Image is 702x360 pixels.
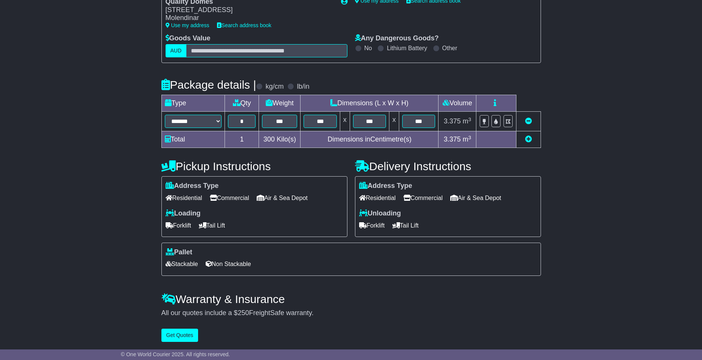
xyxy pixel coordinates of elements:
[166,14,333,22] div: Molendinar
[355,160,541,172] h4: Delivery Instructions
[166,220,191,231] span: Forklift
[463,135,471,143] span: m
[439,95,476,112] td: Volume
[297,83,309,91] label: lb/in
[161,160,347,172] h4: Pickup Instructions
[463,117,471,125] span: m
[403,192,443,204] span: Commercial
[166,182,219,190] label: Address Type
[359,209,401,218] label: Unloading
[166,258,198,270] span: Stackable
[161,329,198,342] button: Get Quotes
[468,135,471,140] sup: 3
[166,22,209,28] a: Use my address
[340,112,350,131] td: x
[468,117,471,122] sup: 3
[301,95,439,112] td: Dimensions (L x W x H)
[359,192,396,204] span: Residential
[166,34,211,43] label: Goods Value
[450,192,501,204] span: Air & Sea Depot
[210,192,249,204] span: Commercial
[263,135,275,143] span: 300
[161,131,225,148] td: Total
[166,209,201,218] label: Loading
[206,258,251,270] span: Non Stackable
[442,45,457,52] label: Other
[161,78,256,91] h4: Package details |
[265,83,284,91] label: kg/cm
[166,6,333,14] div: [STREET_ADDRESS]
[166,248,192,257] label: Pallet
[121,351,230,357] span: © One World Courier 2025. All rights reserved.
[225,131,259,148] td: 1
[525,117,532,125] a: Remove this item
[301,131,439,148] td: Dimensions in Centimetre(s)
[389,112,399,131] td: x
[525,135,532,143] a: Add new item
[364,45,372,52] label: No
[217,22,271,28] a: Search address book
[161,293,541,305] h4: Warranty & Insurance
[238,309,249,317] span: 250
[259,131,301,148] td: Kilo(s)
[166,44,187,57] label: AUD
[355,34,439,43] label: Any Dangerous Goods?
[161,309,541,317] div: All our quotes include a $ FreightSafe warranty.
[359,182,412,190] label: Address Type
[166,192,202,204] span: Residential
[259,95,301,112] td: Weight
[199,220,225,231] span: Tail Lift
[161,95,225,112] td: Type
[387,45,427,52] label: Lithium Battery
[359,220,385,231] span: Forklift
[444,135,461,143] span: 3.375
[257,192,308,204] span: Air & Sea Depot
[392,220,419,231] span: Tail Lift
[444,117,461,125] span: 3.375
[225,95,259,112] td: Qty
